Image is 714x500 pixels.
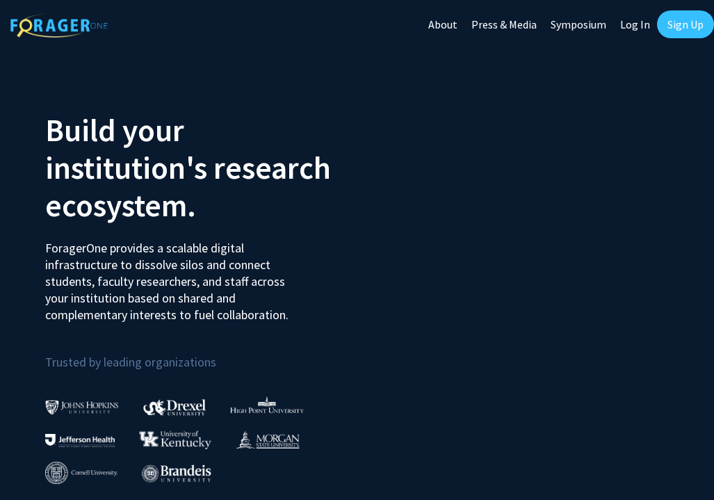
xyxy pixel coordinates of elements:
[45,434,115,447] img: Thomas Jefferson University
[236,430,300,449] img: Morgan State University
[45,334,347,373] p: Trusted by leading organizations
[143,399,206,415] img: Drexel University
[45,111,347,224] h2: Build your institution's research ecosystem.
[45,229,310,323] p: ForagerOne provides a scalable digital infrastructure to dissolve silos and connect students, fac...
[45,400,119,414] img: Johns Hopkins University
[142,465,211,482] img: Brandeis University
[657,10,714,38] a: Sign Up
[45,462,117,485] img: Cornell University
[10,13,108,38] img: ForagerOne Logo
[139,430,211,449] img: University of Kentucky
[230,396,304,413] img: High Point University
